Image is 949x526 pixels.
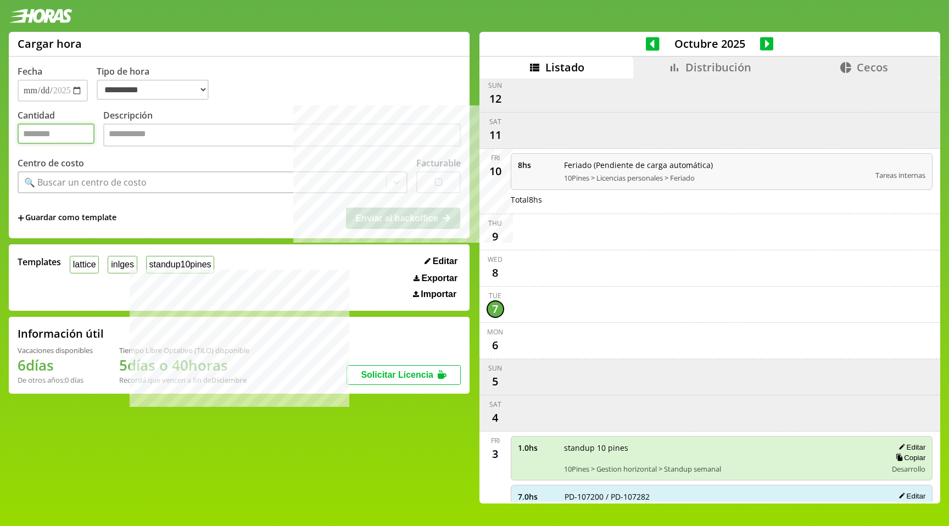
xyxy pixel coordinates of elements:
b: Diciembre [211,375,247,385]
div: 5 [487,373,504,390]
button: inlges [108,256,137,273]
div: 🔍 Buscar un centro de costo [24,176,147,188]
span: Tareas internas [875,170,925,180]
div: De otros años: 0 días [18,375,93,385]
span: standup 10 pines [564,443,880,453]
span: Cecos [857,60,888,75]
button: Editar [421,256,461,267]
div: Sat [489,117,501,126]
span: 8 hs [518,160,556,170]
div: 7 [487,300,504,318]
div: Fri [491,153,500,163]
button: lattice [70,256,99,273]
div: Wed [488,255,503,264]
button: Editar [895,443,925,452]
span: +Guardar como template [18,212,116,224]
div: 11 [487,126,504,144]
span: 1.0 hs [518,443,556,453]
div: 8 [487,264,504,282]
div: Fri [491,436,500,445]
div: Tue [489,291,501,300]
div: 9 [487,228,504,245]
label: Tipo de hora [97,65,217,102]
label: Fecha [18,65,42,77]
span: Distribución [685,60,751,75]
div: Sat [489,400,501,409]
span: PD-107200 / PD-107282 [565,491,880,502]
div: Thu [488,219,502,228]
span: Templates [18,256,61,268]
select: Tipo de hora [97,80,209,100]
h1: 5 días o 40 horas [119,355,249,375]
div: Sun [488,81,502,90]
label: Cantidad [18,109,103,149]
button: Exportar [410,273,461,284]
span: Exportar [421,273,457,283]
label: Facturable [416,157,461,169]
span: Importar [421,289,456,299]
input: Cantidad [18,124,94,144]
span: Feriado (Pendiente de carga automática) [564,160,868,170]
h1: 6 días [18,355,93,375]
div: Tiempo Libre Optativo (TiLO) disponible [119,345,249,355]
div: Mon [487,327,503,337]
div: Sun [488,363,502,373]
span: 7.0 hs [518,491,557,502]
label: Centro de costo [18,157,84,169]
span: + [18,212,24,224]
h2: Información útil [18,326,104,341]
span: Solicitar Licencia [361,370,433,379]
span: 10Pines > Licencias personales > Feriado [564,173,868,183]
textarea: Descripción [103,124,461,147]
button: Copiar [892,453,925,462]
button: standup10pines [146,256,215,273]
h1: Cargar hora [18,36,82,51]
button: Solicitar Licencia [347,365,461,385]
label: Descripción [103,109,461,149]
div: 6 [487,337,504,354]
div: 12 [487,90,504,108]
div: Total 8 hs [511,194,933,205]
span: Octubre 2025 [660,36,760,51]
div: scrollable content [479,79,940,502]
div: 3 [487,445,504,463]
span: Editar [433,256,457,266]
div: 10 [487,163,504,180]
button: Editar [895,491,925,501]
div: Recordá que vencen a fin de [119,375,249,385]
span: Desarrollo [892,464,925,474]
span: 10Pines > Gestion horizontal > Standup semanal [564,464,880,474]
span: Listado [545,60,584,75]
img: logotipo [9,9,72,23]
div: 4 [487,409,504,427]
div: Vacaciones disponibles [18,345,93,355]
